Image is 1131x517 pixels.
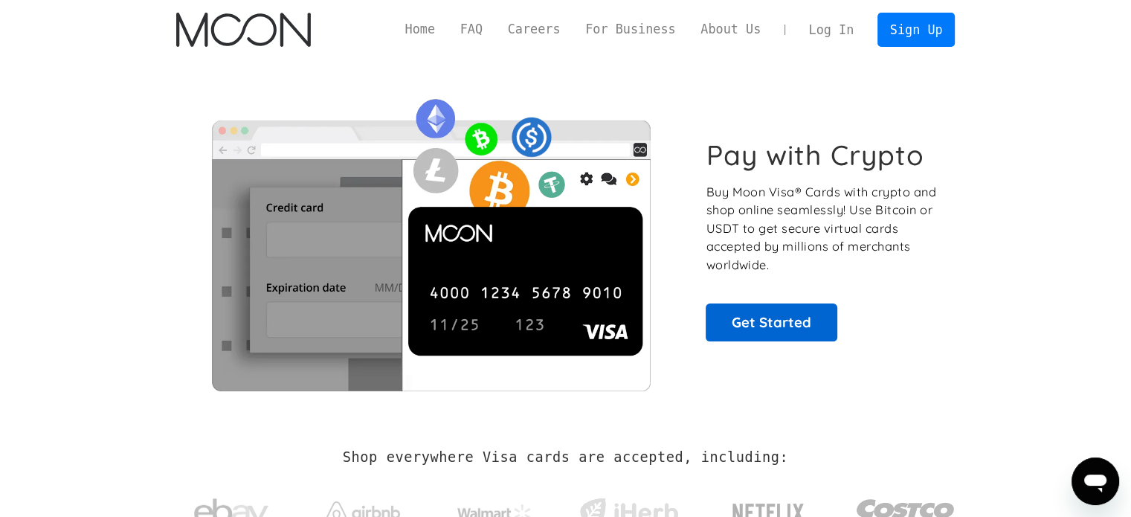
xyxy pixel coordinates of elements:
[796,13,866,46] a: Log In
[176,13,311,47] a: home
[573,20,688,39] a: For Business
[393,20,448,39] a: Home
[688,20,773,39] a: About Us
[343,449,788,466] h2: Shop everywhere Visa cards are accepted, including:
[706,138,924,172] h1: Pay with Crypto
[176,89,686,391] img: Moon Cards let you spend your crypto anywhere Visa is accepted.
[448,20,495,39] a: FAQ
[706,183,938,274] p: Buy Moon Visa® Cards with crypto and shop online seamlessly! Use Bitcoin or USDT to get secure vi...
[495,20,573,39] a: Careers
[706,304,837,341] a: Get Started
[877,13,955,46] a: Sign Up
[1072,457,1119,505] iframe: Button to launch messaging window
[176,13,311,47] img: Moon Logo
